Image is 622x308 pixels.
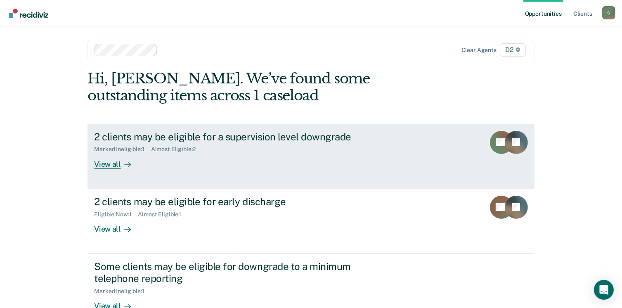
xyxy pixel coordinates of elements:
div: 2 clients may be eligible for early discharge [94,196,384,208]
span: D2 [500,43,526,57]
button: Profile dropdown button [602,6,615,19]
div: S [602,6,615,19]
a: 2 clients may be eligible for a supervision level downgradeMarked Ineligible:1Almost Eligible:2Vi... [88,124,534,189]
div: Almost Eligible : 1 [138,211,189,218]
div: Marked Ineligible : 1 [94,288,151,295]
div: Almost Eligible : 2 [151,146,203,153]
a: 2 clients may be eligible for early dischargeEligible Now:1Almost Eligible:1View all [88,189,534,254]
div: View all [94,153,140,169]
div: Clear agents [461,47,497,54]
img: Recidiviz [9,9,48,18]
div: Eligible Now : 1 [94,211,138,218]
div: 2 clients may be eligible for a supervision level downgrade [94,131,384,143]
div: View all [94,218,140,234]
div: Marked Ineligible : 1 [94,146,151,153]
div: Open Intercom Messenger [594,280,614,300]
div: Hi, [PERSON_NAME]. We’ve found some outstanding items across 1 caseload [88,70,445,104]
div: Some clients may be eligible for downgrade to a minimum telephone reporting [94,261,384,284]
